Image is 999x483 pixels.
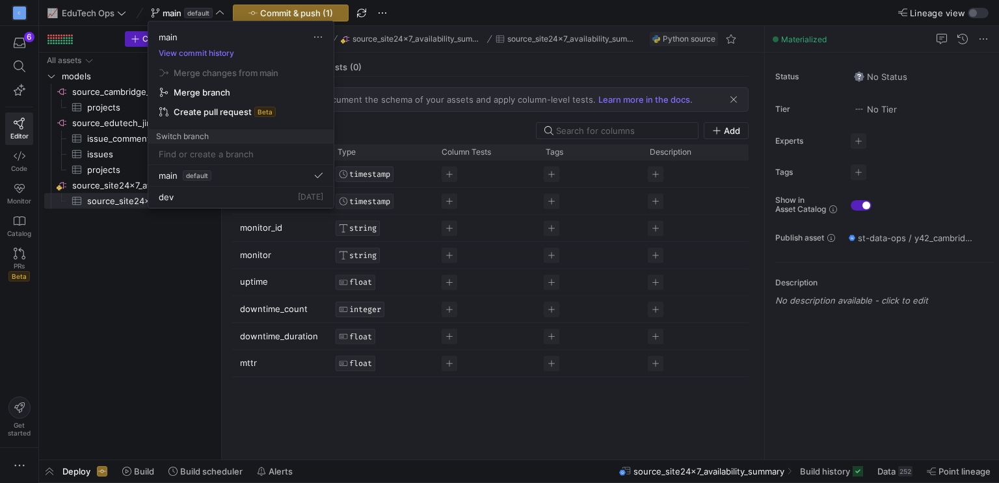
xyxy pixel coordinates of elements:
[298,192,323,202] span: [DATE]
[254,107,276,117] span: Beta
[183,170,211,181] span: default
[148,49,245,58] button: View commit history
[159,32,178,42] span: main
[153,102,328,122] button: Create pull requestBeta
[159,192,174,202] span: dev
[153,83,328,102] button: Merge branch
[174,107,252,117] span: Create pull request
[159,149,323,159] input: Find or create a branch
[174,87,230,98] span: Merge branch
[159,170,178,181] span: main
